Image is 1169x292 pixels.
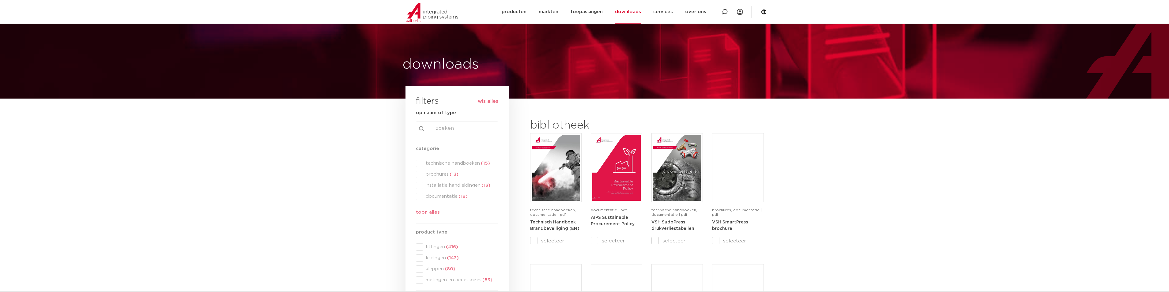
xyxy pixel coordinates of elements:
label: selecteer [530,237,582,245]
a: VSH SmartPress brochure [712,220,748,231]
a: VSH SudoPress drukverliestabellen [651,220,694,231]
img: Aips_A4Sustainable-Procurement-Policy_5011446_EN-pdf.jpg [592,135,641,201]
h1: downloads [402,55,582,74]
strong: AIPS Sustainable Procurement Policy [591,215,635,226]
label: selecteer [591,237,642,245]
h2: bibliotheek [530,118,639,133]
span: documentatie | pdf [591,208,627,212]
span: technische handboeken, documentatie | pdf [651,208,697,216]
img: VSH-SmartPress_A4Brochure-5008016-2023_2.0_NL-pdf.jpg [714,135,762,201]
strong: op naam of type [416,110,456,115]
img: FireProtection_A4TM_5007915_2025_2.0_EN-pdf.jpg [532,135,580,201]
h3: filters [416,94,439,109]
label: selecteer [712,237,764,245]
label: selecteer [651,237,703,245]
a: Technisch Handboek Brandbeveiliging (EN) [530,220,579,231]
img: VSH-SudoPress_A4PLT_5007706_2024-2.0_NL-pdf.jpg [653,135,701,201]
span: technische handboeken, documentatie | pdf [530,208,576,216]
a: AIPS Sustainable Procurement Policy [591,215,635,226]
span: brochures, documentatie | pdf [712,208,762,216]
